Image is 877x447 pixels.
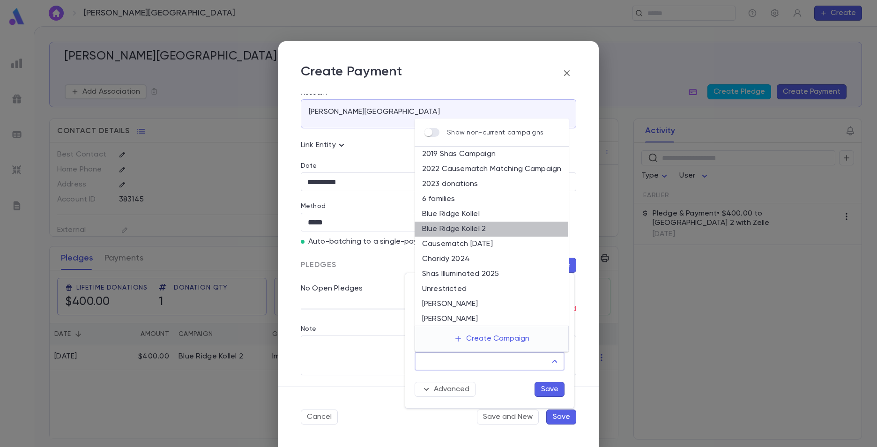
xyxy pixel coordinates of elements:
li: 6 families [415,192,569,207]
button: Advanced [415,382,476,397]
li: Causematch [DATE] [415,237,569,252]
li: 2023 donations [415,177,569,192]
button: Close [548,355,561,368]
li: [PERSON_NAME] [415,312,569,327]
li: Shas Illuminated 2025 [415,267,569,282]
button: Create Campaign [446,330,537,348]
li: [PERSON_NAME] [415,297,569,312]
li: Blue Ridge Kollel 2 [415,222,569,237]
li: 2022 Causematch Matching Campaign [415,162,569,177]
li: Charidy 2024 [415,252,569,267]
li: 2019 Shas Campaign [415,147,569,162]
li: Unrestricted [415,282,569,297]
li: Blue Ridge Kollel [415,207,569,222]
button: Save [535,382,565,397]
p: Show non-current campaigns [447,129,543,136]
